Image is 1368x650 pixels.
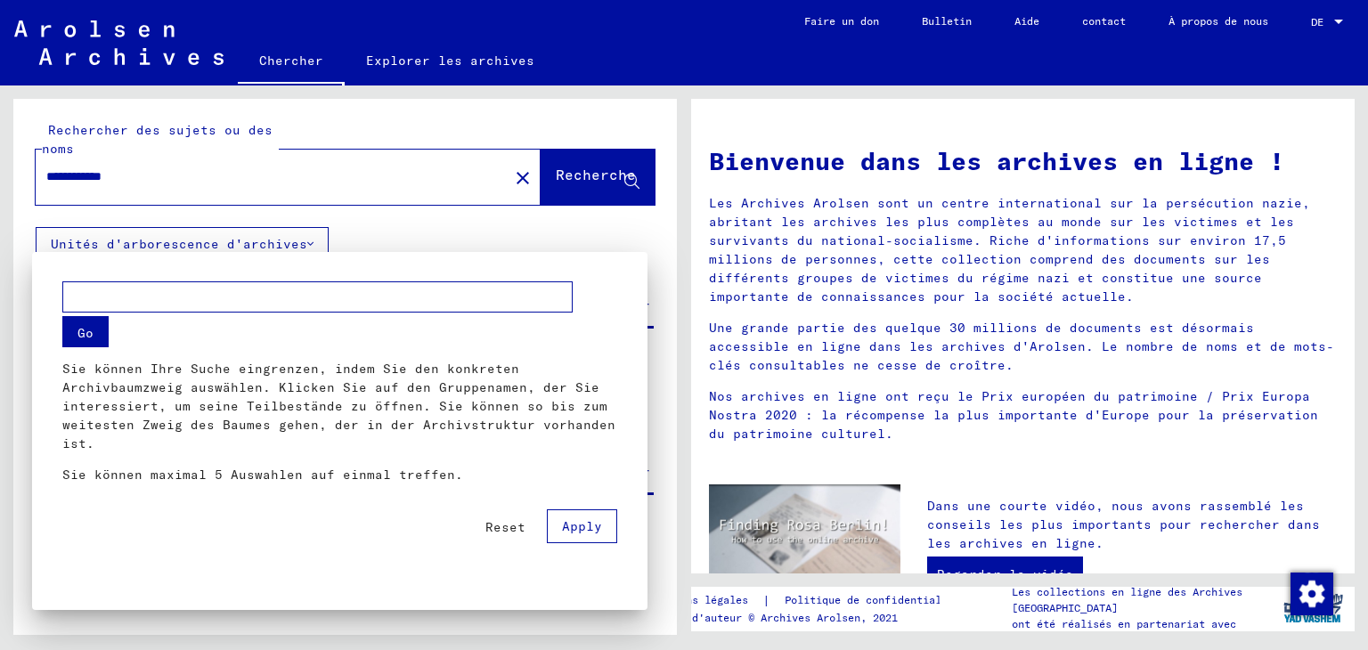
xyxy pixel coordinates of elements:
[547,508,617,542] button: Apply
[62,315,109,346] button: Go
[471,510,540,542] button: Reset
[1290,572,1332,614] div: Modifier le consentement
[485,518,525,534] span: Reset
[62,465,617,483] p: Sie können maximal 5 Auswahlen auf einmal treffen.
[562,517,602,533] span: Apply
[1291,573,1333,615] img: Modifier le consentement
[62,359,617,452] p: Sie können Ihre Suche eingrenzen, indem Sie den konkreten Archivbaumzweig auswählen. Klicken Sie ...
